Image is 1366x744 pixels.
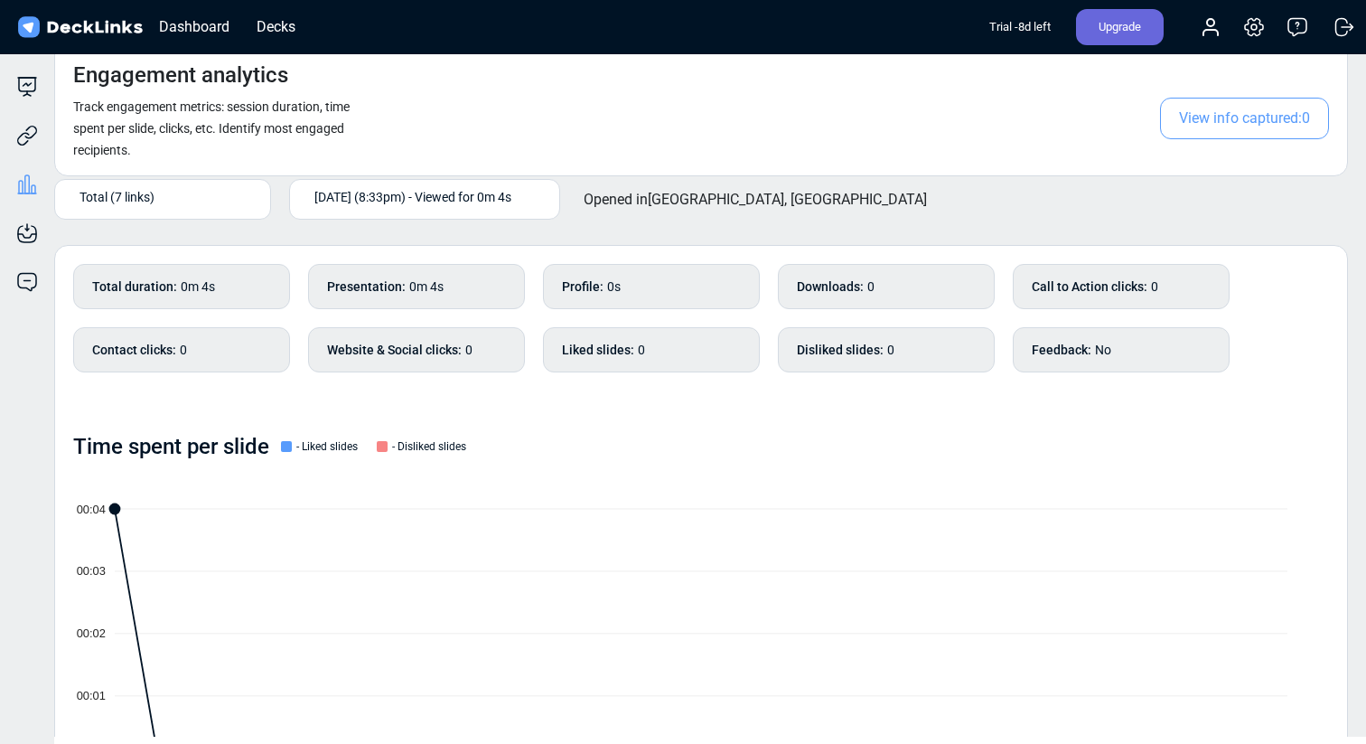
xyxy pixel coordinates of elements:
b: Liked slides : [562,341,634,360]
b: Profile : [562,278,603,297]
span: No [1095,343,1111,357]
b: Total duration : [92,278,177,297]
span: 0 [638,343,645,357]
h4: Engagement analytics [73,62,288,89]
img: DeckLinks [14,14,145,41]
b: Feedback : [1032,341,1091,360]
b: Disliked slides : [797,341,884,360]
tspan: 00:01 [77,689,106,702]
b: Presentation : [327,278,406,297]
span: 0 [1151,279,1158,294]
span: 0 [465,343,472,357]
h4: Time spent per slide [73,434,269,460]
tspan: 00:03 [77,564,106,578]
span: [DATE] (8:33pm) - Viewed for 0m 4s [314,187,511,206]
span: 0s [607,279,621,294]
span: 0 [887,343,894,357]
b: Call to Action clicks : [1032,278,1147,297]
p: Opened in [GEOGRAPHIC_DATA], [GEOGRAPHIC_DATA] [584,189,927,211]
span: 0m 4s [409,279,444,294]
tspan: 00:02 [77,626,106,640]
span: 0 [180,343,187,357]
b: Contact clicks : [92,341,176,360]
tspan: 00:04 [77,502,106,515]
b: Website & Social clicks : [327,341,462,360]
span: View info captured: 0 [1160,98,1329,139]
span: Total (7 links) [80,187,154,206]
small: Track engagement metrics: session duration, time spent per slide, clicks, etc. Identify most enga... [73,99,350,157]
div: Dashboard [150,15,239,38]
div: Upgrade [1076,9,1164,45]
div: Decks [248,15,304,38]
div: - Disliked slides [372,438,466,455]
span: 0 [867,279,875,294]
div: - Liked slides [276,438,358,455]
div: Trial - 8 d left [989,9,1051,45]
b: Downloads : [797,278,864,297]
span: 0m 4s [181,279,215,294]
